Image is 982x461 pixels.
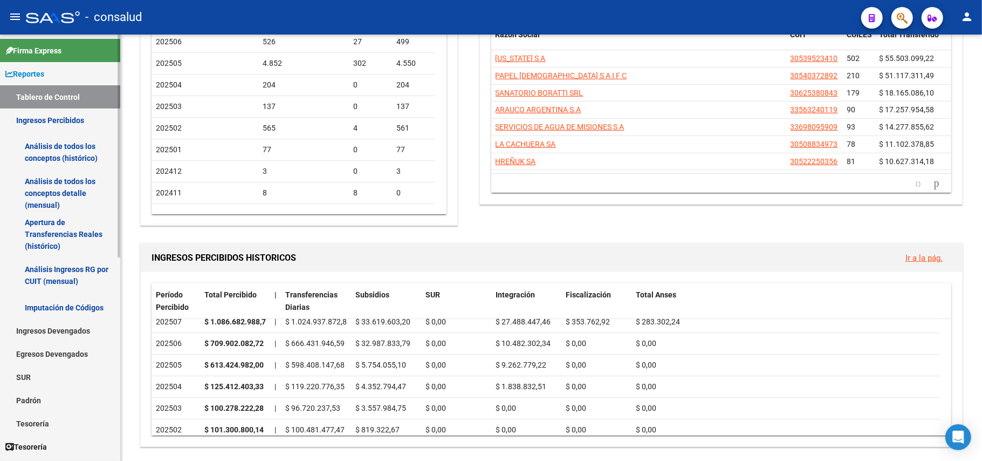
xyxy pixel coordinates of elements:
span: Integración [496,290,535,299]
div: 137 [263,100,345,113]
div: 302 [353,57,388,70]
strong: $ 101.300.800,14 [204,425,264,434]
div: 499 [396,36,431,48]
div: 202502 [156,424,196,436]
datatable-header-cell: Período Percibido [152,283,200,319]
span: $ 1.024.937.872,88 [285,317,351,326]
div: 77 [263,144,345,156]
span: 93 [847,123,856,131]
span: $ 0,00 [425,339,446,348]
span: | [274,317,276,326]
div: 202503 [156,402,196,415]
strong: $ 613.424.982,00 [204,361,264,369]
div: 4.550 [396,57,431,70]
div: 526 [263,36,345,48]
div: 0 [396,187,431,199]
datatable-header-cell: Integración [491,283,561,319]
span: | [274,404,276,412]
span: - consalud [85,5,142,29]
datatable-header-cell: SUR [421,283,491,319]
span: 210 [847,71,860,80]
span: $ 55.503.099,22 [880,54,935,63]
span: CUIT [791,30,807,39]
datatable-header-cell: Total Transferido [875,23,951,59]
datatable-header-cell: | [270,283,281,319]
span: LA CACHUERA SA [496,140,556,148]
span: $ 4.352.794,47 [355,382,406,391]
span: $ 0,00 [425,361,446,369]
span: 202502 [156,124,182,132]
div: 8 [263,187,345,199]
div: 3 [263,165,345,178]
span: $ 100.481.477,47 [285,425,345,434]
span: 202503 [156,102,182,111]
div: 8 [353,187,388,199]
span: $ 33.619.603,20 [355,317,410,326]
span: $ 51.117.311,49 [880,71,935,80]
span: ARAUCO ARGENTINA S.A [496,105,581,114]
span: $ 119.220.776,35 [285,382,345,391]
span: $ 0,00 [636,339,656,348]
datatable-header-cell: Razón Social [491,23,786,59]
strong: $ 125.412.403,33 [204,382,264,391]
div: 77 [396,144,431,156]
span: $ 5.754.055,10 [355,361,406,369]
span: [US_STATE] S A [496,54,546,63]
div: 137 [396,100,431,113]
span: 202412 [156,167,182,175]
span: $ 0,00 [566,382,586,391]
a: go to previous page [911,178,926,189]
span: INGRESOS PERCIBIDOS HISTORICOS [152,253,296,263]
div: 0 [353,79,388,91]
span: $ 0,00 [496,404,516,412]
div: 4.852 [263,57,345,70]
span: | [274,382,276,391]
span: $ 0,00 [425,382,446,391]
span: Fiscalización [566,290,611,299]
span: $ 598.408.147,68 [285,361,345,369]
datatable-header-cell: Total Percibido [200,283,270,319]
span: $ 0,00 [636,382,656,391]
mat-icon: person [960,10,973,23]
span: 202411 [156,188,182,197]
div: 565 [263,122,345,134]
div: 202506 [156,337,196,350]
span: Total Percibido [204,290,257,299]
button: Ir a la pág. [897,248,951,268]
span: $ 0,00 [566,361,586,369]
span: $ 819.322,67 [355,425,400,434]
span: Razón Social [496,30,540,39]
span: CUILES [847,30,873,39]
strong: $ 100.278.222,28 [204,404,264,412]
span: $ 10.627.314,18 [880,157,935,166]
datatable-header-cell: Fiscalización [561,283,631,319]
datatable-header-cell: CUIT [786,23,843,59]
span: $ 96.720.237,53 [285,404,340,412]
div: Open Intercom Messenger [945,424,971,450]
span: Reportes [5,68,44,80]
div: 0 [353,144,388,156]
span: $ 14.277.855,62 [880,123,935,131]
span: Período Percibido [156,290,189,311]
span: $ 18.165.086,10 [880,89,935,97]
span: 81 [847,157,856,166]
span: | [274,425,276,434]
strong: $ 1.086.682.988,70 [204,317,270,326]
span: $ 0,00 [425,425,446,434]
span: 202505 [156,59,182,67]
span: $ 0,00 [636,404,656,412]
span: $ 0,00 [566,425,586,434]
strong: $ 709.902.082,72 [204,339,264,348]
span: 78 [847,140,856,148]
span: $ 0,00 [566,339,586,348]
span: $ 17.257.954,58 [880,105,935,114]
span: $ 1.838.832,51 [496,382,546,391]
span: Total Anses [636,290,676,299]
span: $ 0,00 [566,404,586,412]
a: go to next page [929,178,944,189]
span: | [274,361,276,369]
span: 30539523410 [791,54,838,63]
div: 202504 [156,381,196,393]
datatable-header-cell: Transferencias Diarias [281,283,351,319]
span: Tesorería [5,441,47,453]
